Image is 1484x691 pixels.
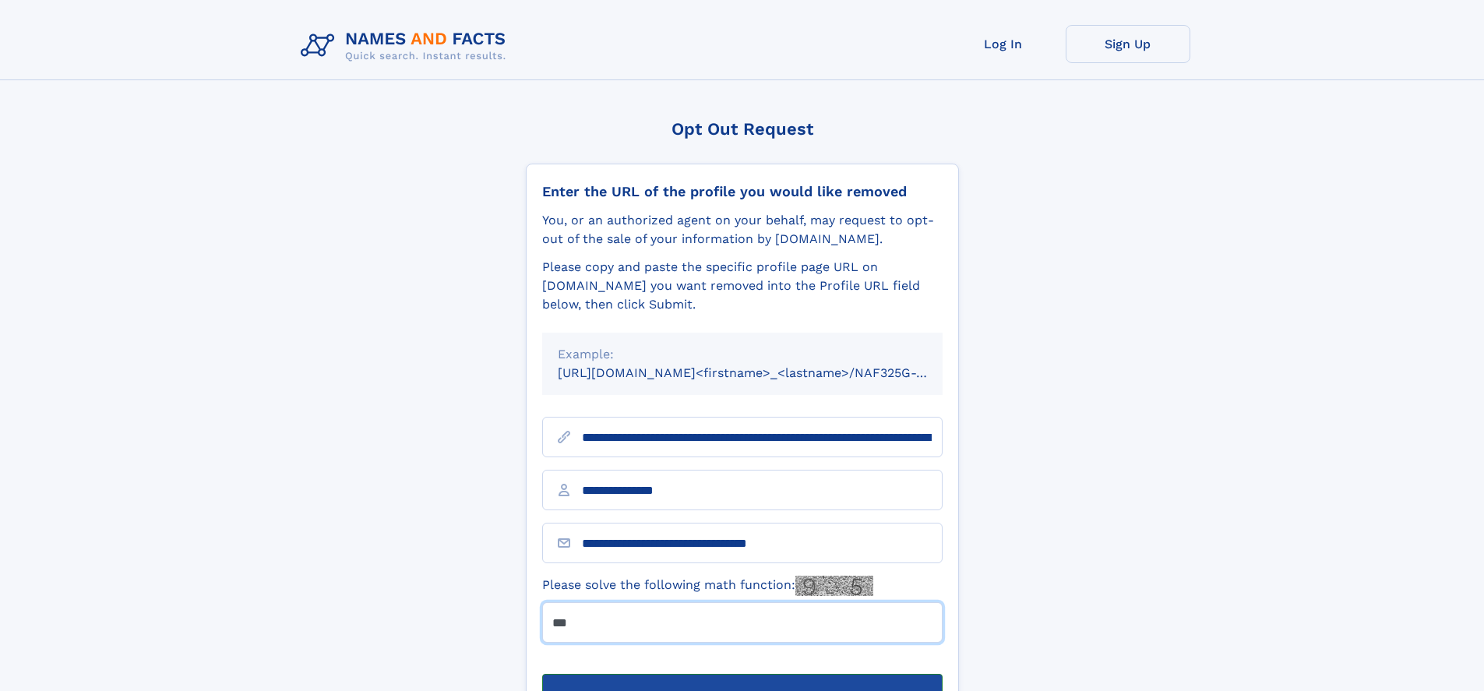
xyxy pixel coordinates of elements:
[542,576,873,596] label: Please solve the following math function:
[294,25,519,67] img: Logo Names and Facts
[542,258,943,314] div: Please copy and paste the specific profile page URL on [DOMAIN_NAME] you want removed into the Pr...
[1066,25,1190,63] a: Sign Up
[526,119,959,139] div: Opt Out Request
[941,25,1066,63] a: Log In
[558,365,972,380] small: [URL][DOMAIN_NAME]<firstname>_<lastname>/NAF325G-xxxxxxxx
[542,211,943,249] div: You, or an authorized agent on your behalf, may request to opt-out of the sale of your informatio...
[558,345,927,364] div: Example:
[542,183,943,200] div: Enter the URL of the profile you would like removed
